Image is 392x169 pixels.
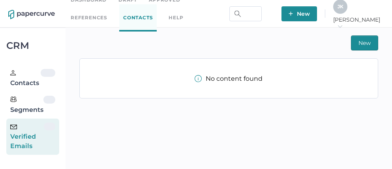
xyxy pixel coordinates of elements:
img: email-icon-black.c777dcea.svg [10,124,17,129]
span: New [358,36,371,50]
input: Search Workspace [229,6,262,21]
a: Contacts [119,4,157,32]
img: person.20a629c4.svg [10,70,16,76]
img: papercurve-logo-colour.7244d18c.svg [8,10,55,19]
img: segments.b9481e3d.svg [10,96,17,102]
button: New [281,6,317,21]
div: Verified Emails [10,123,44,151]
div: Segments [10,96,43,115]
button: New [351,35,378,50]
span: J K [338,4,343,9]
img: plus-white.e19ec114.svg [289,11,293,16]
img: info-tooltip-active.a952ecf1.svg [195,75,202,82]
div: help [169,13,183,22]
a: References [71,13,107,22]
div: No content found [195,75,263,82]
img: search.bf03fe8b.svg [234,11,241,17]
div: Contacts [10,69,41,88]
i: arrow_right [337,24,343,29]
span: [PERSON_NAME] [333,16,384,30]
span: New [289,6,310,21]
div: CRM [6,42,59,49]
